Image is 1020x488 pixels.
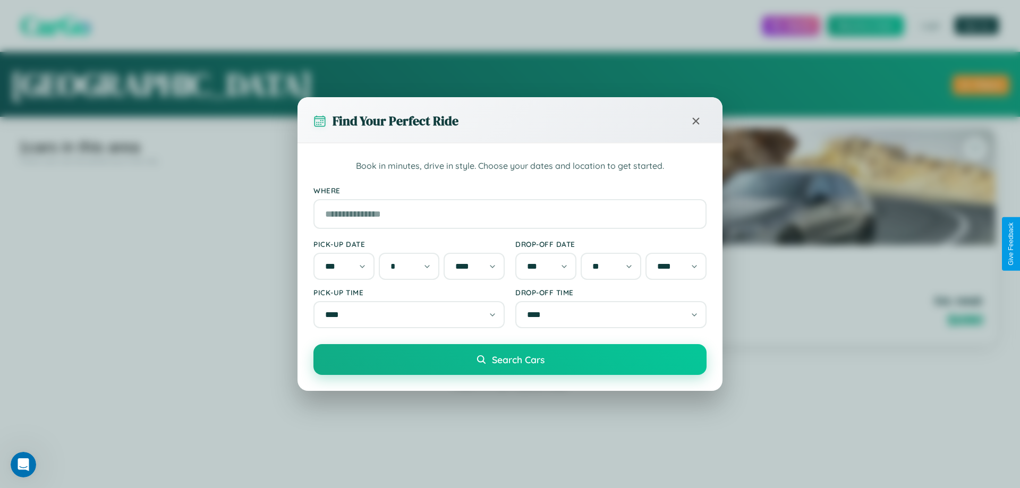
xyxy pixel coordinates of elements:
[515,239,707,249] label: Drop-off Date
[313,344,707,375] button: Search Cars
[313,239,505,249] label: Pick-up Date
[515,288,707,297] label: Drop-off Time
[313,288,505,297] label: Pick-up Time
[313,159,707,173] p: Book in minutes, drive in style. Choose your dates and location to get started.
[333,112,458,130] h3: Find Your Perfect Ride
[313,186,707,195] label: Where
[492,354,545,365] span: Search Cars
